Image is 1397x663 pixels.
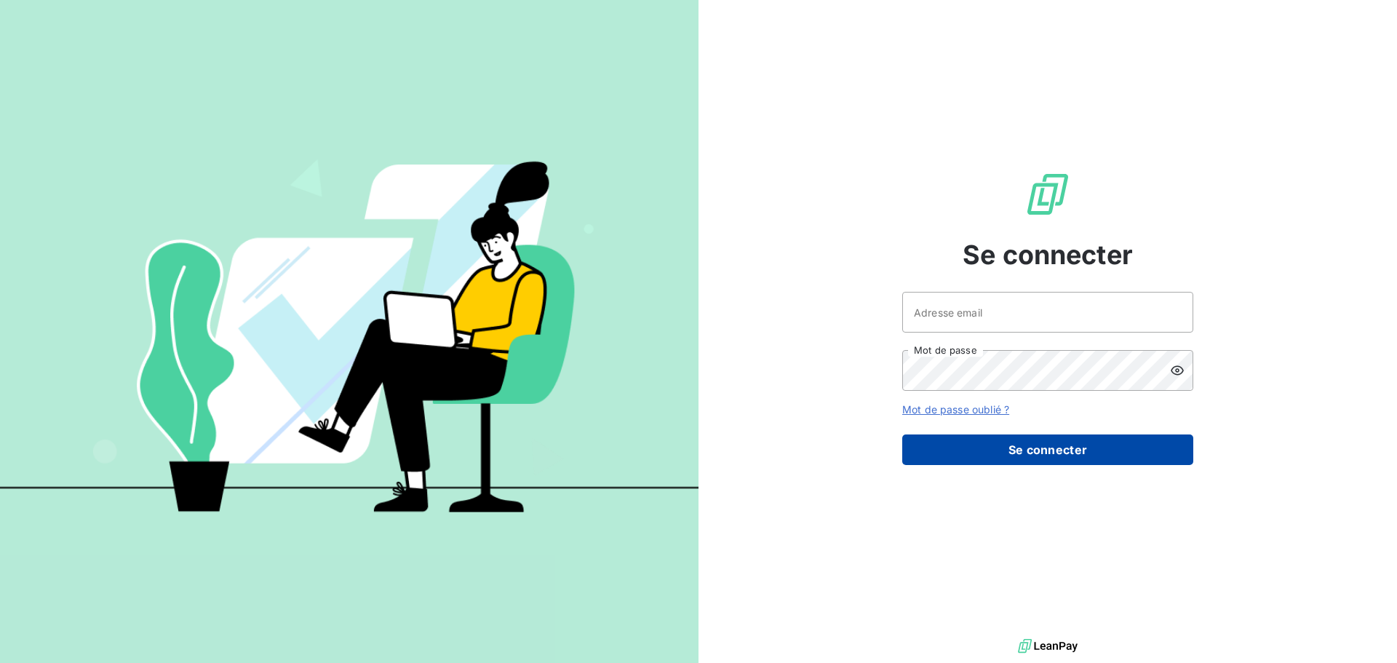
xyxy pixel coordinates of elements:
[902,403,1009,416] a: Mot de passe oublié ?
[902,434,1193,465] button: Se connecter
[902,292,1193,333] input: placeholder
[1018,635,1078,657] img: logo
[1024,171,1071,218] img: Logo LeanPay
[963,235,1133,274] span: Se connecter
